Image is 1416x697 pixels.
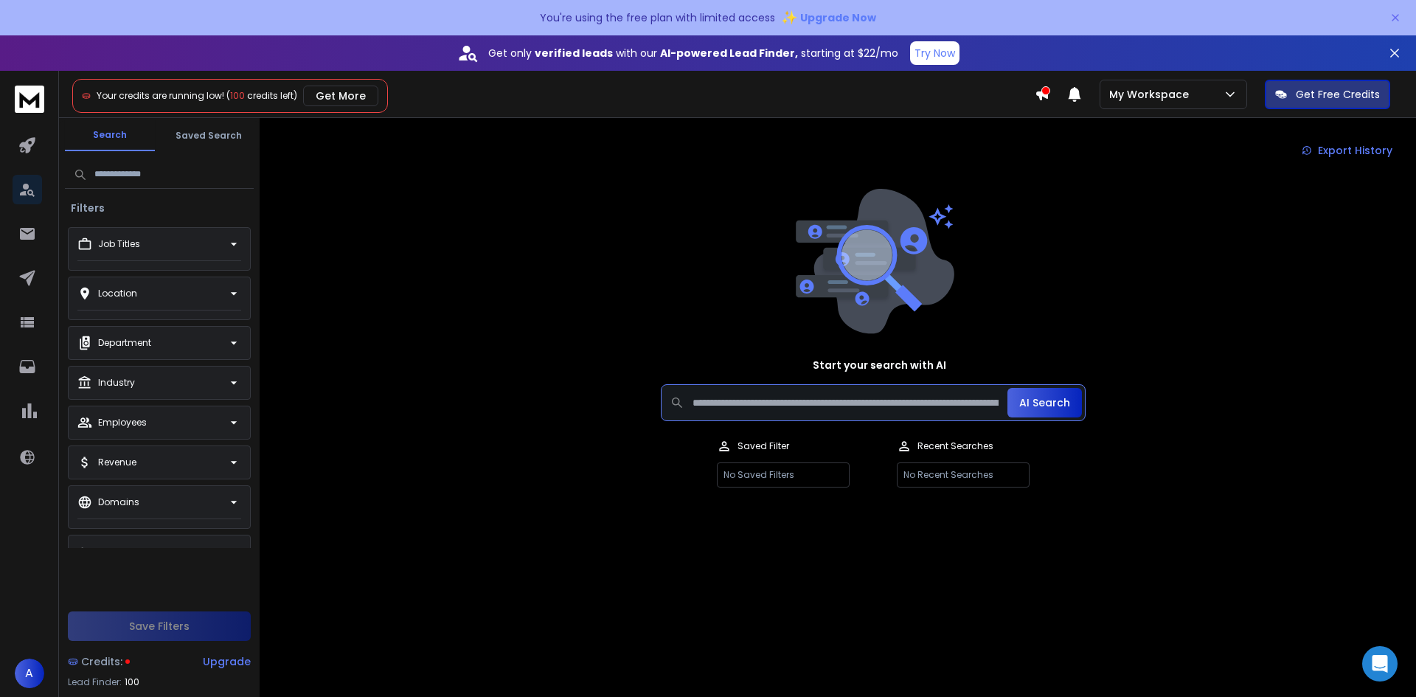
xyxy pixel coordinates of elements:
[203,654,251,669] div: Upgrade
[488,46,898,60] p: Get only with our starting at $22/mo
[65,201,111,215] h3: Filters
[1290,136,1404,165] a: Export History
[1296,87,1380,102] p: Get Free Credits
[717,462,850,488] p: No Saved Filters
[230,89,245,102] span: 100
[781,7,797,28] span: ✨
[65,120,155,151] button: Search
[1362,646,1398,682] div: Open Intercom Messenger
[98,288,137,299] p: Location
[914,46,955,60] p: Try Now
[125,676,139,688] span: 100
[535,46,613,60] strong: verified leads
[164,121,254,150] button: Saved Search
[737,440,789,452] p: Saved Filter
[95,546,157,558] p: Management
[792,189,954,334] img: image
[68,647,251,676] a: Credits:Upgrade
[1109,87,1195,102] p: My Workspace
[98,238,140,250] p: Job Titles
[800,10,876,25] span: Upgrade Now
[68,676,122,688] p: Lead Finder:
[226,89,297,102] span: ( credits left)
[81,654,122,669] span: Credits:
[917,440,993,452] p: Recent Searches
[98,496,139,508] p: Domains
[660,46,798,60] strong: AI-powered Lead Finder,
[813,358,946,372] h1: Start your search with AI
[15,659,44,688] button: A
[1007,388,1082,417] button: AI Search
[98,377,135,389] p: Industry
[97,89,224,102] span: Your credits are running low!
[781,3,876,32] button: ✨Upgrade Now
[98,337,151,349] p: Department
[98,417,147,429] p: Employees
[98,457,136,468] p: Revenue
[15,86,44,113] img: logo
[897,462,1030,488] p: No Recent Searches
[910,41,959,65] button: Try Now
[303,86,378,106] button: Get More
[540,10,775,25] p: You're using the free plan with limited access
[1265,80,1390,109] button: Get Free Credits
